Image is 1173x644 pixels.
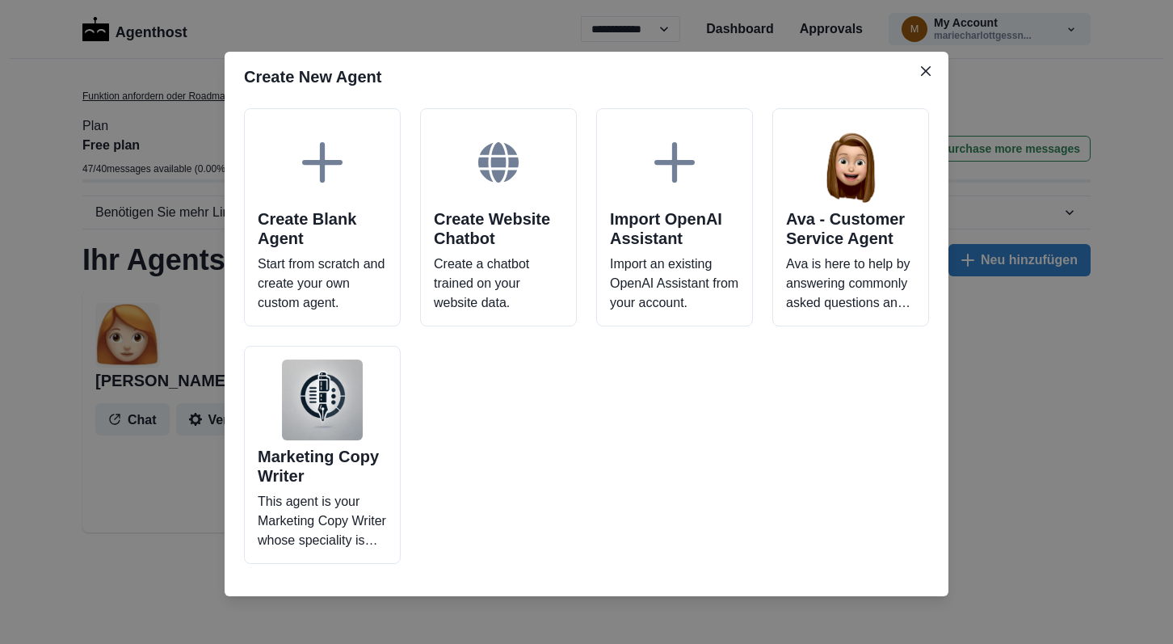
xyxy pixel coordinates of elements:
[610,255,739,313] p: Import an existing OpenAI Assistant from your account.
[810,122,891,203] img: Ava - Customer Service Agent
[913,58,939,84] button: Close
[786,209,915,248] h2: Ava - Customer Service Agent
[258,255,387,313] p: Start from scratch and create your own custom agent.
[258,492,387,550] p: This agent is your Marketing Copy Writer whose speciality is helping you craft copy that speaks t...
[610,209,739,248] h2: Import OpenAI Assistant
[786,255,915,313] p: Ava is here to help by answering commonly asked questions and more!
[434,255,563,313] p: Create a chatbot trained on your website data.
[434,209,563,248] h2: Create Website Chatbot
[282,360,363,440] img: Marketing Copy Writer
[258,447,387,486] h2: Marketing Copy Writer
[225,52,948,102] header: Create New Agent
[258,209,387,248] h2: Create Blank Agent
